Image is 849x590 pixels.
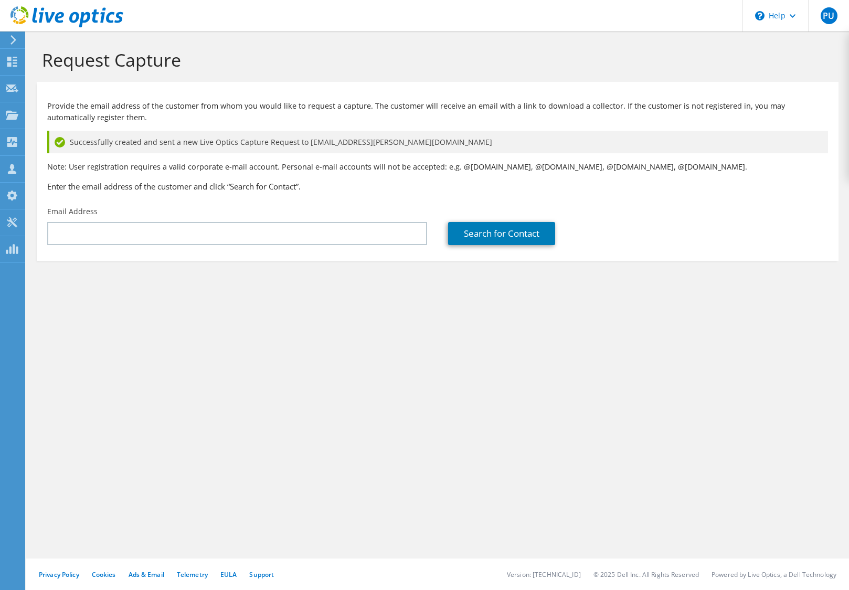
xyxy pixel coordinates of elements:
[39,570,79,579] a: Privacy Policy
[249,570,274,579] a: Support
[92,570,116,579] a: Cookies
[177,570,208,579] a: Telemetry
[47,206,98,217] label: Email Address
[47,181,828,192] h3: Enter the email address of the customer and click “Search for Contact”.
[129,570,164,579] a: Ads & Email
[712,570,836,579] li: Powered by Live Optics, a Dell Technology
[42,49,828,71] h1: Request Capture
[47,100,828,123] p: Provide the email address of the customer from whom you would like to request a capture. The cust...
[821,7,837,24] span: PU
[47,161,828,173] p: Note: User registration requires a valid corporate e-mail account. Personal e-mail accounts will ...
[70,136,492,148] span: Successfully created and sent a new Live Optics Capture Request to [EMAIL_ADDRESS][PERSON_NAME][D...
[448,222,555,245] a: Search for Contact
[755,11,765,20] svg: \n
[220,570,237,579] a: EULA
[507,570,581,579] li: Version: [TECHNICAL_ID]
[593,570,699,579] li: © 2025 Dell Inc. All Rights Reserved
